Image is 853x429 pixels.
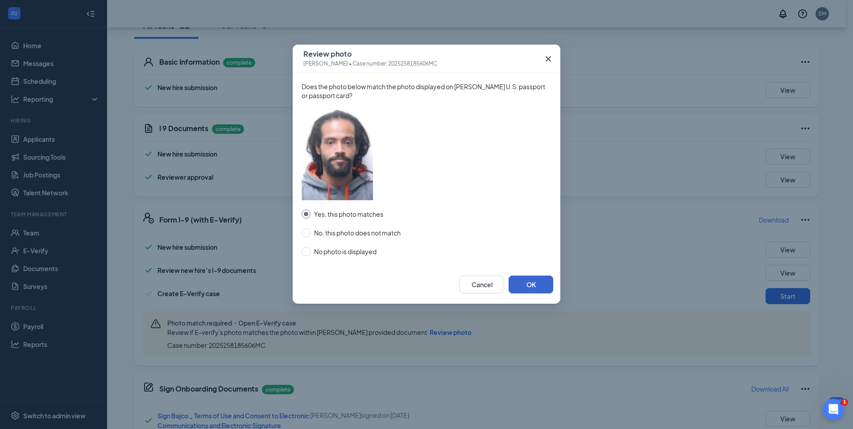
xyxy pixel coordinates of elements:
span: Yes, this photo matches [311,209,387,219]
span: Does the photo below match the photo displayed on [PERSON_NAME] U.S. passport or passport card? [302,82,551,100]
span: Review photo [303,49,437,58]
svg: Cross [543,54,554,64]
span: No photo is displayed [311,247,380,256]
button: OK [509,276,553,293]
span: 1 [841,399,848,406]
button: Close [536,45,560,73]
button: Cancel [460,276,504,293]
span: [PERSON_NAME] • Case number: 2025258185606MC [303,59,437,68]
span: No, this photo does not match [311,228,404,238]
iframe: Intercom live chat [823,399,844,420]
img: employee [302,109,373,200]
